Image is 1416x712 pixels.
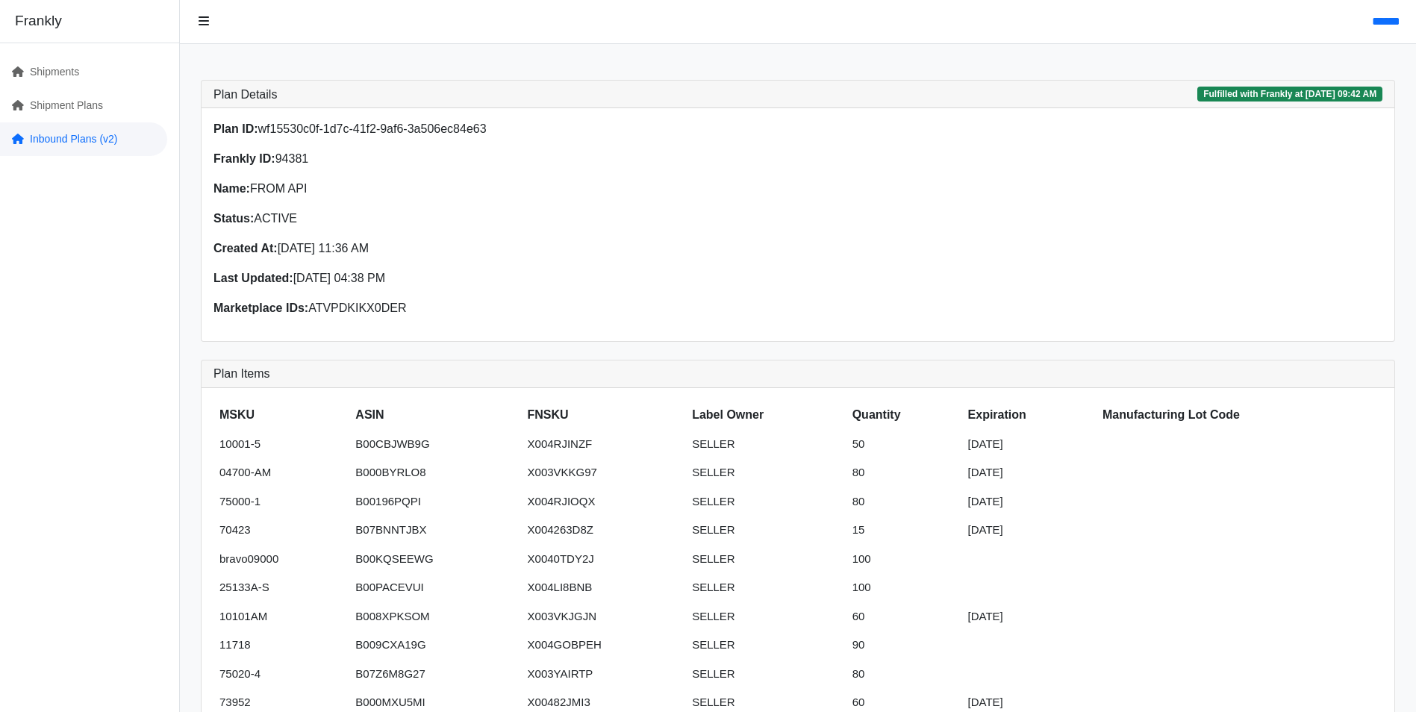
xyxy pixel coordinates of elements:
[213,182,250,195] strong: Name:
[522,631,687,660] td: X004GOBPEH
[962,458,1097,487] td: [DATE]
[846,487,962,516] td: 80
[522,430,687,459] td: X004RJINZF
[213,487,349,516] td: 75000-1
[846,660,962,689] td: 80
[522,487,687,516] td: X004RJIOQX
[213,660,349,689] td: 75020-4
[686,631,846,660] td: SELLER
[962,516,1097,545] td: [DATE]
[686,573,846,602] td: SELLER
[686,400,846,430] th: Label Owner
[213,210,789,228] p: ACTIVE
[349,458,521,487] td: B000BYRLO8
[213,302,308,314] strong: Marketplace IDs:
[213,299,789,317] p: ATVPDKIKX0DER
[686,430,846,459] td: SELLER
[962,400,1097,430] th: Expiration
[962,602,1097,631] td: [DATE]
[213,400,349,430] th: MSKU
[522,660,687,689] td: X003YAIRTP
[349,487,521,516] td: B00196PQPI
[846,400,962,430] th: Quantity
[522,458,687,487] td: X003VKKG97
[846,458,962,487] td: 80
[349,430,521,459] td: B00CBJWB9G
[213,120,789,138] p: wf15530c0f-1d7c-41f2-9af6-3a506ec84e63
[349,516,521,545] td: B07BNNTJBX
[686,516,846,545] td: SELLER
[522,602,687,631] td: X003VKJGJN
[213,631,349,660] td: 11718
[962,487,1097,516] td: [DATE]
[213,152,275,165] strong: Frankly ID:
[522,516,687,545] td: X004263D8Z
[213,366,1382,381] h3: Plan Items
[686,487,846,516] td: SELLER
[846,602,962,631] td: 60
[213,602,349,631] td: 10101AM
[686,458,846,487] td: SELLER
[846,631,962,660] td: 90
[522,573,687,602] td: X004LI8BNB
[349,400,521,430] th: ASIN
[213,430,349,459] td: 10001-5
[213,180,789,198] p: FROM API
[522,545,687,574] td: X0040TDY2J
[686,545,846,574] td: SELLER
[522,400,687,430] th: FNSKU
[213,122,258,135] strong: Plan ID:
[213,212,254,225] strong: Status:
[213,269,789,287] p: [DATE] 04:38 PM
[1197,87,1382,102] span: Fulfilled with Frankly at [DATE] 09:42 AM
[213,240,789,257] p: [DATE] 11:36 AM
[349,602,521,631] td: B008XPKSOM
[213,516,349,545] td: 70423
[213,242,278,254] strong: Created At:
[1097,400,1382,430] th: Manufacturing Lot Code
[213,150,789,168] p: 94381
[349,545,521,574] td: B00KQSEEWG
[213,545,349,574] td: bravo09000
[213,573,349,602] td: 25133A-S
[846,516,962,545] td: 15
[349,573,521,602] td: B00PACEVUI
[349,631,521,660] td: B009CXA19G
[686,602,846,631] td: SELLER
[213,87,277,102] h3: Plan Details
[846,430,962,459] td: 50
[349,660,521,689] td: B07Z6M8G27
[213,272,293,284] strong: Last Updated:
[962,430,1097,459] td: [DATE]
[213,458,349,487] td: 04700-AM
[846,545,962,574] td: 100
[686,660,846,689] td: SELLER
[846,573,962,602] td: 100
